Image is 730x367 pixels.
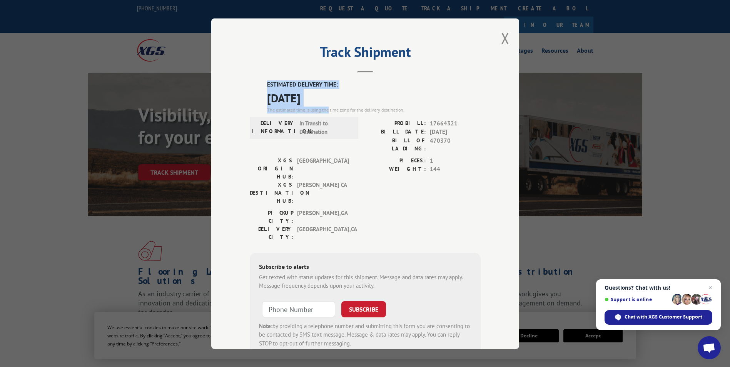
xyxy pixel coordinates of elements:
[262,301,335,317] input: Phone Number
[365,128,426,137] label: BILL DATE:
[297,156,349,180] span: [GEOGRAPHIC_DATA]
[259,322,272,329] strong: Note:
[430,128,481,137] span: [DATE]
[259,262,471,273] div: Subscribe to alerts
[365,165,426,174] label: WEIGHT:
[341,301,386,317] button: SUBSCRIBE
[365,156,426,165] label: PIECES:
[706,283,715,292] span: Close chat
[365,136,426,152] label: BILL OF LADING:
[698,336,721,359] div: Open chat
[267,80,481,89] label: ESTIMATED DELIVERY TIME:
[250,156,293,180] label: XGS ORIGIN HUB:
[430,156,481,165] span: 1
[625,314,702,320] span: Chat with XGS Customer Support
[252,119,296,136] label: DELIVERY INFORMATION:
[365,119,426,128] label: PROBILL:
[501,28,509,48] button: Close modal
[297,225,349,241] span: [GEOGRAPHIC_DATA] , CA
[259,322,471,348] div: by providing a telephone number and submitting this form you are consenting to be contacted by SM...
[605,310,712,325] div: Chat with XGS Customer Support
[250,209,293,225] label: PICKUP CITY:
[430,136,481,152] span: 470370
[605,285,712,291] span: Questions? Chat with us!
[250,47,481,61] h2: Track Shipment
[250,225,293,241] label: DELIVERY CITY:
[299,119,351,136] span: In Transit to Destination
[267,106,481,113] div: The estimated time is using the time zone for the delivery destination.
[605,297,669,302] span: Support is online
[297,180,349,205] span: [PERSON_NAME] CA
[430,165,481,174] span: 144
[297,209,349,225] span: [PERSON_NAME] , GA
[267,89,481,106] span: [DATE]
[259,273,471,290] div: Get texted with status updates for this shipment. Message and data rates may apply. Message frequ...
[250,180,293,205] label: XGS DESTINATION HUB:
[430,119,481,128] span: 17664321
